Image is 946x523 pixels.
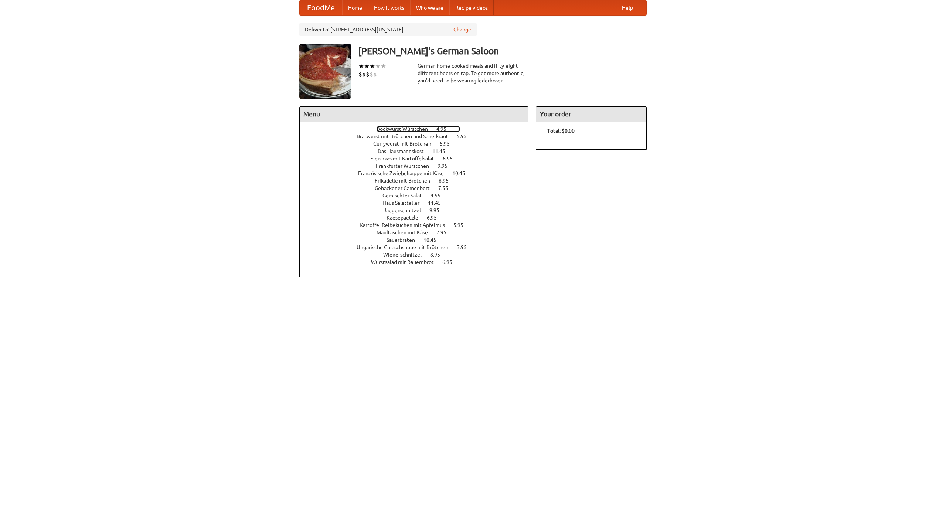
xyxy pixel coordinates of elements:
[375,185,437,191] span: Gebackener Camenbert
[360,222,477,228] a: Kartoffel Reibekuchen mit Apfelmus 5.95
[377,126,460,132] a: Bockwurst Würstchen 4.95
[453,222,471,228] span: 5.95
[438,185,456,191] span: 7.55
[443,156,460,162] span: 6.95
[376,163,461,169] a: Frankfurter Würstchen 9.95
[377,230,435,235] span: Maultaschen mit Käse
[387,215,426,221] span: Kaesepaetzle
[300,0,342,15] a: FoodMe
[376,163,436,169] span: Frankfurter Würstchen
[358,44,647,58] h3: [PERSON_NAME]'s German Saloon
[368,0,410,15] a: How it works
[358,70,362,78] li: $
[358,170,479,176] a: Französische Zwiebelsuppe mit Käse 10.45
[373,141,439,147] span: Currywurst mit Brötchen
[299,44,351,99] img: angular.jpg
[360,222,452,228] span: Kartoffel Reibekuchen mit Apfelmus
[430,252,448,258] span: 8.95
[382,193,454,198] a: Gemischter Salat 4.55
[358,170,451,176] span: Französische Zwiebelsuppe mit Käse
[432,148,453,154] span: 11.45
[616,0,639,15] a: Help
[439,178,456,184] span: 6.95
[370,70,373,78] li: $
[377,230,460,235] a: Maultaschen mit Käse 7.95
[536,107,646,122] h4: Your order
[418,62,528,84] div: German home-cooked meals and fifty-eight different beers on tap. To get more authentic, you'd nee...
[371,259,466,265] a: Wurstsalad mit Bauernbrot 6.95
[373,141,463,147] a: Currywurst mit Brötchen 5.95
[410,0,449,15] a: Who we are
[370,156,442,162] span: Fleishkas mit Kartoffelsalat
[428,200,448,206] span: 11.45
[382,200,427,206] span: Haus Salatteller
[453,26,471,33] a: Change
[370,156,466,162] a: Fleishkas mit Kartoffelsalat 6.95
[342,0,368,15] a: Home
[384,207,428,213] span: Jaegerschnitzel
[382,200,455,206] a: Haus Salatteller 11.45
[378,148,431,154] span: Das Hausmannskost
[457,133,474,139] span: 5.95
[375,178,462,184] a: Frikadelle mit Brötchen 6.95
[375,185,462,191] a: Gebackener Camenbert 7.55
[383,252,429,258] span: Wienerschnitzel
[358,62,364,70] li: ★
[382,193,429,198] span: Gemischter Salat
[427,215,444,221] span: 6.95
[457,244,474,250] span: 3.95
[357,133,480,139] a: Bratwurst mit Brötchen und Sauerkraut 5.95
[371,259,441,265] span: Wurstsalad mit Bauernbrot
[373,70,377,78] li: $
[300,107,528,122] h4: Menu
[357,244,480,250] a: Ungarische Gulaschsuppe mit Brötchen 3.95
[362,70,366,78] li: $
[429,207,447,213] span: 9.95
[423,237,444,243] span: 10.45
[366,70,370,78] li: $
[299,23,477,36] div: Deliver to: [STREET_ADDRESS][US_STATE]
[449,0,494,15] a: Recipe videos
[387,237,422,243] span: Sauerbraten
[383,252,454,258] a: Wienerschnitzel 8.95
[431,193,448,198] span: 4.55
[452,170,473,176] span: 10.45
[442,259,460,265] span: 6.95
[370,62,375,70] li: ★
[375,62,381,70] li: ★
[436,126,454,132] span: 4.95
[440,141,457,147] span: 5.95
[377,126,435,132] span: Bockwurst Würstchen
[378,148,459,154] a: Das Hausmannskost 11.45
[436,230,454,235] span: 7.95
[547,128,575,134] b: Total: $0.00
[384,207,453,213] a: Jaegerschnitzel 9.95
[438,163,455,169] span: 9.95
[364,62,370,70] li: ★
[357,133,456,139] span: Bratwurst mit Brötchen und Sauerkraut
[357,244,456,250] span: Ungarische Gulaschsuppe mit Brötchen
[387,237,450,243] a: Sauerbraten 10.45
[387,215,450,221] a: Kaesepaetzle 6.95
[381,62,386,70] li: ★
[375,178,438,184] span: Frikadelle mit Brötchen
